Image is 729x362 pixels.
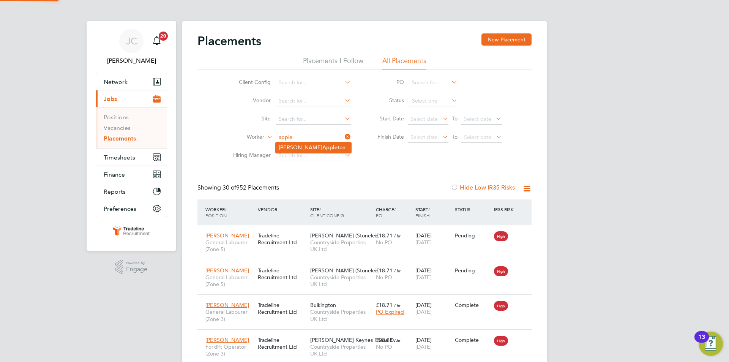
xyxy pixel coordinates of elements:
span: £18.71 [376,302,393,308]
span: / hr [394,302,401,308]
div: Pending [455,267,491,274]
input: Search for... [409,77,458,88]
b: Apple [322,144,338,151]
span: To [450,132,460,142]
span: Network [104,78,128,85]
a: Vacancies [104,124,131,131]
span: Timesheets [104,154,135,161]
span: Countryside Properties UK Ltd [310,274,372,288]
span: Countryside Properties UK Ltd [310,239,372,253]
input: Search for... [276,96,351,106]
span: High [494,301,508,311]
input: Search for... [276,114,351,125]
label: Finish Date [370,133,404,140]
button: Jobs [96,90,167,107]
input: Search for... [276,77,351,88]
div: IR35 Risk [492,202,518,216]
div: Status [453,202,492,216]
span: £18.71 [376,232,393,239]
span: Bulkington [310,302,336,308]
li: [PERSON_NAME] ton [276,142,351,153]
a: 20 [149,29,164,53]
div: Site [308,202,374,222]
div: [DATE] [413,228,453,250]
label: Site [227,115,271,122]
div: Worker [204,202,256,222]
a: [PERSON_NAME]General Labourer (Zone 3)Tradeline Recruitment LtdBulkingtonCountryside Properties U... [204,297,532,304]
label: PO [370,79,404,85]
div: [DATE] [413,298,453,319]
span: [PERSON_NAME] [205,302,249,308]
span: [DATE] [415,343,432,350]
a: [PERSON_NAME]General Labourer (Zone 5)Tradeline Recruitment Ltd[PERSON_NAME] (Stonelei…Countrysid... [204,263,532,269]
button: Open Resource Center, 13 new notifications [699,332,723,356]
span: General Labourer (Zone 5) [205,274,254,288]
span: 20 [159,32,168,41]
span: / hr [394,233,401,239]
div: Tradeline Recruitment Ltd [256,333,308,354]
span: General Labourer (Zone 5) [205,239,254,253]
span: [DATE] [415,274,432,281]
a: JC[PERSON_NAME] [96,29,167,65]
li: Placements I Follow [303,56,363,70]
label: Client Config [227,79,271,85]
div: Vendor [256,202,308,216]
div: Tradeline Recruitment Ltd [256,298,308,319]
span: Finance [104,171,125,178]
span: [PERSON_NAME] [205,337,249,343]
span: Countryside Properties UK Ltd [310,343,372,357]
div: Jobs [96,107,167,149]
label: Status [370,97,404,104]
img: tradelinerecruitment-logo-retina.png [112,225,151,237]
span: [DATE] [415,308,432,315]
a: Positions [104,114,129,121]
a: Placements [104,135,136,142]
span: [DATE] [415,239,432,246]
div: Tradeline Recruitment Ltd [256,263,308,285]
a: Go to home page [96,225,167,237]
span: £23.28 [376,337,393,343]
div: Pending [455,232,491,239]
button: Timesheets [96,149,167,166]
button: Preferences [96,200,167,217]
label: Worker [221,133,264,141]
div: Showing [197,184,281,192]
label: Hide Low IR35 Risks [451,184,515,191]
div: [DATE] [413,333,453,354]
span: General Labourer (Zone 3) [205,308,254,322]
span: Reports [104,188,126,195]
input: Search for... [276,150,351,161]
span: [PERSON_NAME] Keynes Phase D… [310,337,399,343]
button: New Placement [481,33,532,46]
span: No PO [376,343,392,350]
span: / Position [205,206,227,218]
div: 13 [698,337,705,347]
span: No PO [376,274,392,281]
span: / Client Config [310,206,344,218]
span: To [450,114,460,123]
span: / PO [376,206,396,218]
button: Finance [96,166,167,183]
span: Forklift Operator (Zone 3) [205,343,254,357]
div: Tradeline Recruitment Ltd [256,228,308,250]
span: / Finish [415,206,430,218]
span: Select date [410,134,438,141]
div: Charge [374,202,413,222]
div: Start [413,202,453,222]
span: Jobs [104,95,117,103]
span: / hr [394,337,401,343]
label: Vendor [227,97,271,104]
button: Network [96,73,167,90]
span: Select date [410,115,438,122]
h2: Placements [197,33,261,49]
a: [PERSON_NAME]General Labourer (Zone 5)Tradeline Recruitment Ltd[PERSON_NAME] (Stonelei…Countrysid... [204,228,532,234]
span: Countryside Properties UK Ltd [310,308,372,322]
span: 952 Placements [222,184,279,191]
span: Select date [464,134,491,141]
span: [PERSON_NAME] [205,232,249,239]
input: Search for... [276,132,351,143]
span: Select date [464,115,491,122]
span: / hr [394,268,401,273]
span: High [494,336,508,346]
span: 30 of [222,184,236,191]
